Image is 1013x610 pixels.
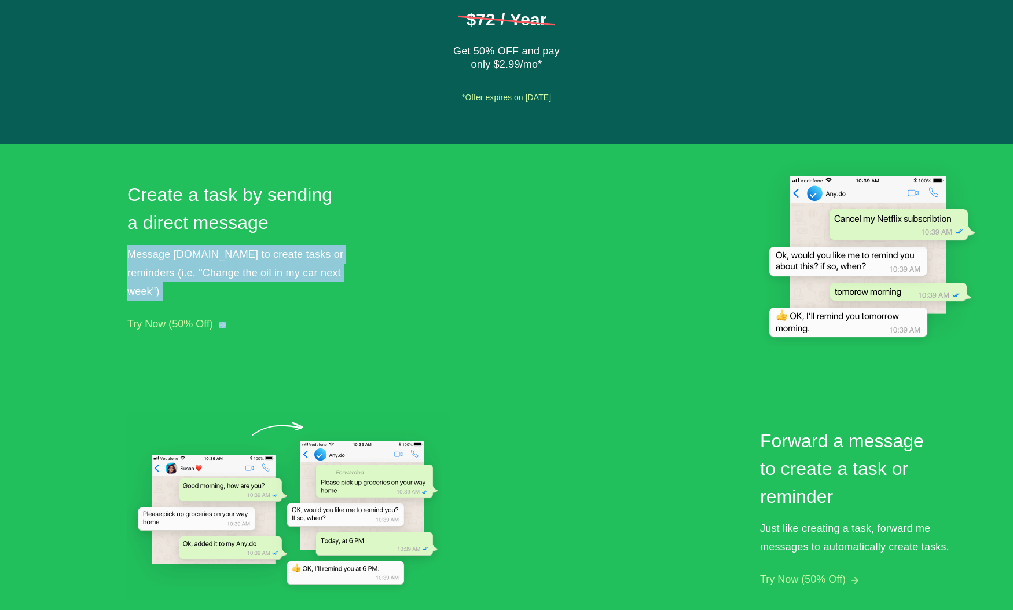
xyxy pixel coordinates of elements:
button: Try Now (50% Off) [760,574,846,586]
img: arrow [219,322,226,328]
h2: Forward a message to create a task or reminder [760,427,942,510]
div: Just like creating a task, forward me messages to automatically create tasks. [760,519,980,556]
button: Try Now (50% Off) [127,318,213,330]
img: Create a task in WhatsApp | WhatsApp Reminders [745,144,980,367]
img: arrow [851,577,858,584]
div: Message [DOMAIN_NAME] to create tasks or reminders (i.e. "Change the oil in my car next week") [127,245,347,301]
h1: $72 / Year [458,11,555,28]
img: Forward a message | WhatsApp Reminders [127,413,449,599]
div: *Offer expires on [DATE] [416,89,597,107]
div: Get 50% OFF and pay only $2.99/mo* [449,45,564,72]
h2: Create a task by sending a direct message [127,181,342,236]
